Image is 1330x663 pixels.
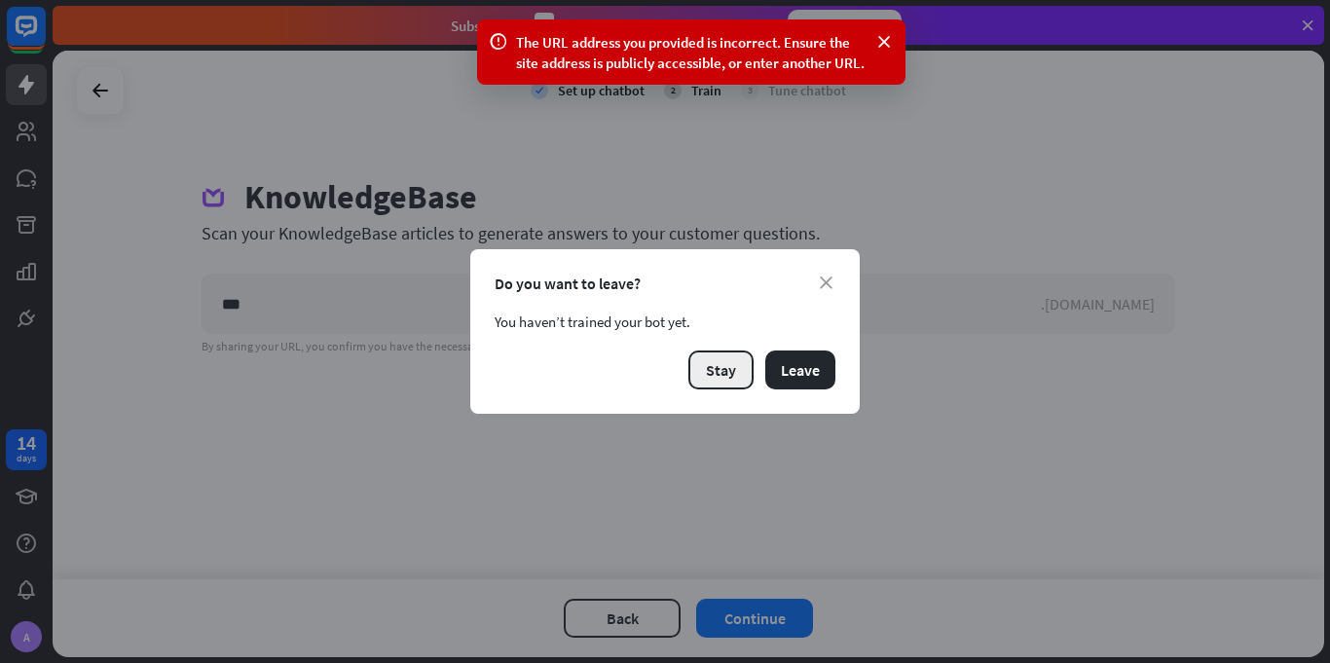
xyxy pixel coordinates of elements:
button: Open LiveChat chat widget [16,8,74,66]
i: close [820,276,832,289]
button: Leave [765,350,835,389]
div: The URL address you provided is incorrect. Ensure the site address is publicly accessible, or ent... [516,32,867,73]
div: You haven’t trained your bot yet. [495,313,835,331]
div: Do you want to leave? [495,274,835,293]
button: Stay [688,350,754,389]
